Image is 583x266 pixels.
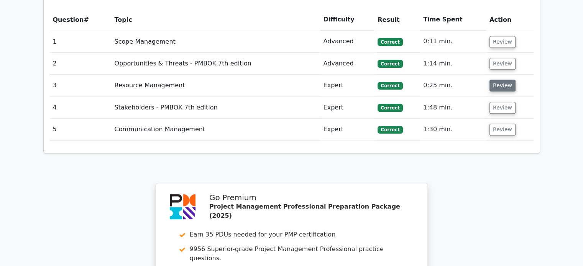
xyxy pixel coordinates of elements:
[489,102,516,114] button: Review
[320,53,374,75] td: Advanced
[420,97,486,119] td: 1:48 min.
[489,58,516,70] button: Review
[378,104,402,111] span: Correct
[50,9,112,31] th: #
[112,119,320,140] td: Communication Management
[320,75,374,96] td: Expert
[489,80,516,91] button: Review
[112,9,320,31] th: Topic
[320,31,374,52] td: Advanced
[112,75,320,96] td: Resource Management
[378,60,402,67] span: Correct
[489,36,516,48] button: Review
[53,16,84,23] span: Question
[112,53,320,75] td: Opportunities & Threats - PMBOK 7th edition
[486,9,534,31] th: Action
[320,97,374,119] td: Expert
[378,38,402,46] span: Correct
[112,97,320,119] td: Stakeholders - PMBOK 7th edition
[50,53,112,75] td: 2
[489,124,516,135] button: Review
[374,9,420,31] th: Result
[320,119,374,140] td: Expert
[50,75,112,96] td: 3
[420,119,486,140] td: 1:30 min.
[378,126,402,134] span: Correct
[420,75,486,96] td: 0:25 min.
[50,119,112,140] td: 5
[378,82,402,90] span: Correct
[420,9,486,31] th: Time Spent
[50,97,112,119] td: 4
[420,53,486,75] td: 1:14 min.
[50,31,112,52] td: 1
[320,9,374,31] th: Difficulty
[420,31,486,52] td: 0:11 min.
[112,31,320,52] td: Scope Management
